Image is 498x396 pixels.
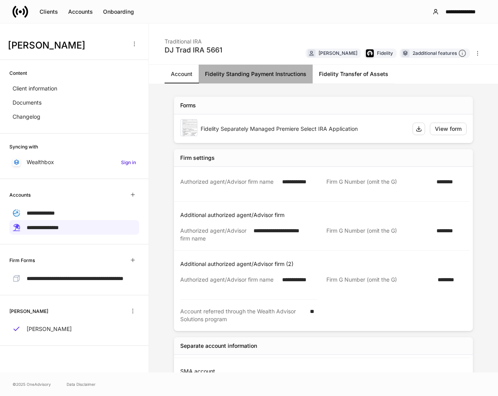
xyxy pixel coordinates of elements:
div: Separate account information [180,342,257,350]
div: Firm G Number (omit the G) [327,276,433,292]
p: Additional authorized agent/Advisor firm [180,211,470,219]
div: Traditional IRA [165,33,222,45]
a: Account [165,65,199,83]
div: DJ Trad IRA 5661 [165,45,222,55]
p: Changelog [13,113,40,121]
div: Firm G Number (omit the G) [327,227,432,242]
div: Fidelity [377,49,393,57]
h3: [PERSON_NAME] [8,39,125,52]
p: Client information [13,85,57,92]
a: Documents [9,96,139,110]
h6: Syncing with [9,143,38,150]
div: Firm settings [180,154,215,162]
p: SMA account [180,367,470,375]
h6: Content [9,69,27,77]
div: Authorized agent/Advisor firm name [180,227,249,242]
div: 2 additional features [413,49,466,58]
a: Client information [9,81,139,96]
div: Authorized agent/Advisor firm name [180,276,277,291]
a: [PERSON_NAME] [9,322,139,336]
div: [PERSON_NAME] [319,49,357,57]
h6: [PERSON_NAME] [9,307,48,315]
h6: Sign in [121,159,136,166]
div: Account referred through the Wealth Advisor Solutions program [180,307,305,323]
h6: Firm Forms [9,257,35,264]
button: View form [430,123,467,135]
a: Fidelity Standing Payment Instructions [199,65,313,83]
div: Firm G Number (omit the G) [327,178,432,193]
a: Changelog [9,110,139,124]
a: WealthboxSign in [9,155,139,169]
button: Onboarding [98,5,139,18]
div: Clients [40,8,58,16]
div: View form [435,125,462,133]
h6: Accounts [9,191,31,199]
div: Authorized agent/Advisor firm name [180,178,277,193]
button: Accounts [63,5,98,18]
div: Accounts [68,8,93,16]
p: Wealthbox [27,158,54,166]
p: Documents [13,99,42,107]
div: Onboarding [103,8,134,16]
div: Fidelity Separately Managed Premiere Select IRA Application [201,125,406,133]
div: Forms [180,101,196,109]
button: Clients [34,5,63,18]
p: [PERSON_NAME] [27,325,72,333]
p: Additional authorized agent/Advisor firm (2) [180,260,470,268]
a: Fidelity Transfer of Assets [313,65,395,83]
a: Data Disclaimer [67,381,96,387]
span: © 2025 OneAdvisory [13,381,51,387]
